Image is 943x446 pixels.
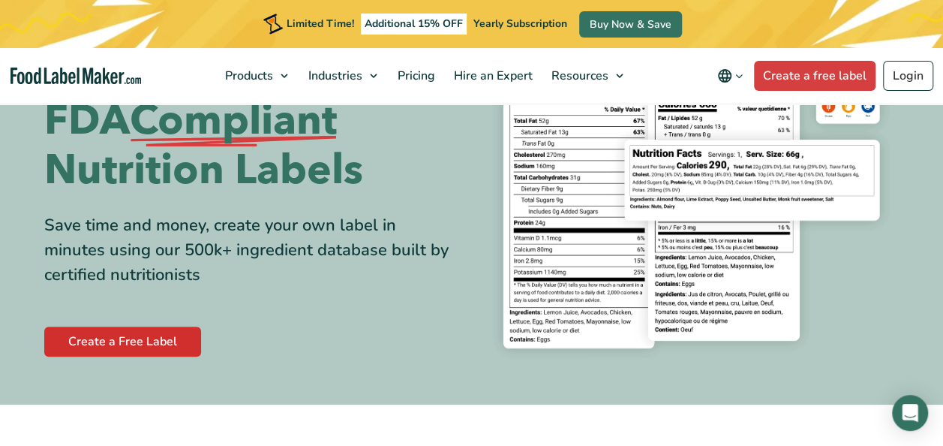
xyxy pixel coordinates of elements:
span: Products [221,68,275,84]
a: Login [883,61,933,91]
a: Food Label Maker homepage [11,68,141,85]
a: Pricing [389,48,441,104]
span: Resources [547,68,610,84]
span: Additional 15% OFF [361,14,467,35]
div: Save time and money, create your own label in minutes using our 500k+ ingredient database built b... [44,213,461,288]
a: Products [216,48,296,104]
span: Compliant [130,96,337,146]
span: Limited Time! [287,17,354,31]
button: Change language [707,61,754,91]
a: Industries [299,48,385,104]
a: Resources [542,48,631,104]
div: Open Intercom Messenger [892,395,928,431]
a: Hire an Expert [445,48,539,104]
span: Yearly Subscription [473,17,567,31]
a: Create a Free Label [44,327,201,357]
a: Create a free label [754,61,875,91]
span: Hire an Expert [449,68,534,84]
a: Buy Now & Save [579,11,682,38]
span: Pricing [393,68,437,84]
span: Industries [304,68,364,84]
